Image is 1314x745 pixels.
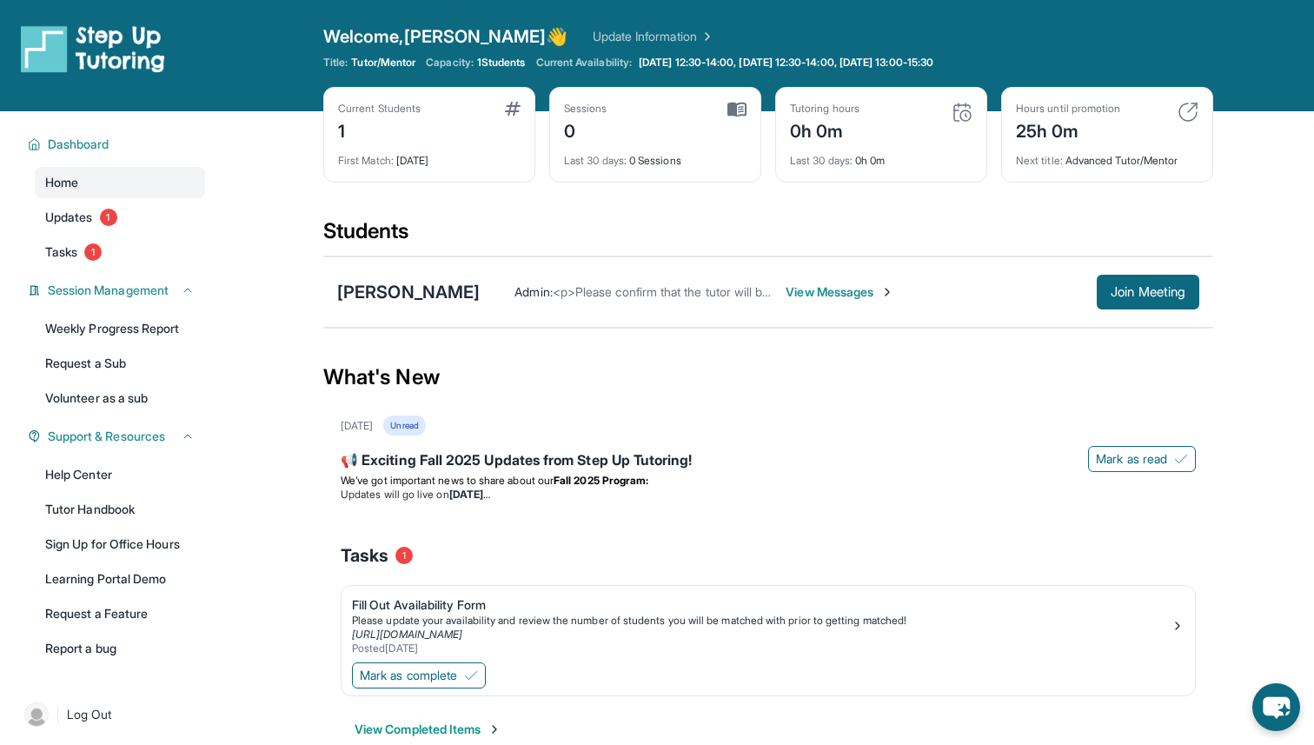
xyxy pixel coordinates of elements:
[323,217,1213,256] div: Students
[17,695,205,734] a: |Log Out
[564,143,747,168] div: 0 Sessions
[593,28,714,45] a: Update Information
[1088,446,1196,472] button: Mark as read
[477,56,526,70] span: 1 Students
[45,243,77,261] span: Tasks
[24,702,49,727] img: user-img
[449,488,490,501] strong: [DATE]
[564,116,607,143] div: 0
[35,236,205,268] a: Tasks1
[351,56,415,70] span: Tutor/Mentor
[100,209,117,226] span: 1
[505,102,521,116] img: card
[790,154,853,167] span: Last 30 days :
[48,136,109,153] span: Dashboard
[1016,143,1198,168] div: Advanced Tutor/Mentor
[383,416,425,436] div: Unread
[1097,275,1199,309] button: Join Meeting
[41,428,195,445] button: Support & Resources
[1016,154,1063,167] span: Next title :
[790,116,859,143] div: 0h 0m
[639,56,933,70] span: [DATE] 12:30-14:00, [DATE] 12:30-14:00, [DATE] 13:00-15:30
[341,419,373,433] div: [DATE]
[786,283,894,301] span: View Messages
[697,28,714,45] img: Chevron Right
[35,598,205,629] a: Request a Feature
[341,488,1196,502] li: Updates will go live on
[45,174,78,191] span: Home
[536,56,632,70] span: Current Availability:
[352,642,1171,655] div: Posted [DATE]
[21,24,165,73] img: logo
[35,494,205,525] a: Tutor Handbook
[338,143,521,168] div: [DATE]
[338,154,394,167] span: First Match :
[395,547,413,564] span: 1
[35,633,205,664] a: Report a bug
[338,102,421,116] div: Current Students
[352,662,486,688] button: Mark as complete
[56,704,60,725] span: |
[564,154,627,167] span: Last 30 days :
[35,459,205,490] a: Help Center
[338,116,421,143] div: 1
[337,280,480,304] div: [PERSON_NAME]
[790,143,972,168] div: 0h 0m
[45,209,93,226] span: Updates
[464,669,478,682] img: Mark as complete
[790,102,859,116] div: Tutoring hours
[360,667,457,684] span: Mark as complete
[1252,683,1300,731] button: chat-button
[35,348,205,379] a: Request a Sub
[35,382,205,414] a: Volunteer as a sub
[35,529,205,560] a: Sign Up for Office Hours
[35,313,205,344] a: Weekly Progress Report
[323,24,568,49] span: Welcome, [PERSON_NAME] 👋
[554,474,648,487] strong: Fall 2025 Program:
[1016,116,1120,143] div: 25h 0m
[35,167,205,198] a: Home
[41,136,195,153] button: Dashboard
[1111,287,1185,297] span: Join Meeting
[1016,102,1120,116] div: Hours until promotion
[352,614,1171,628] div: Please update your availability and review the number of students you will be matched with prior ...
[426,56,474,70] span: Capacity:
[48,428,165,445] span: Support & Resources
[564,102,607,116] div: Sessions
[48,282,169,299] span: Session Management
[341,543,388,568] span: Tasks
[323,339,1213,416] div: What's New
[355,721,501,738] button: View Completed Items
[35,563,205,595] a: Learning Portal Demo
[635,56,937,70] a: [DATE] 12:30-14:00, [DATE] 12:30-14:00, [DATE] 13:00-15:30
[352,628,462,641] a: [URL][DOMAIN_NAME]
[727,102,747,117] img: card
[341,474,554,487] span: We’ve got important news to share about our
[1178,102,1198,123] img: card
[880,285,894,299] img: Chevron-Right
[514,284,552,299] span: Admin :
[84,243,102,261] span: 1
[341,449,1196,474] div: 📢 Exciting Fall 2025 Updates from Step Up Tutoring!
[41,282,195,299] button: Session Management
[352,596,1171,614] div: Fill Out Availability Form
[1174,452,1188,466] img: Mark as read
[1096,450,1167,468] span: Mark as read
[342,586,1195,659] a: Fill Out Availability FormPlease update your availability and review the number of students you w...
[323,56,348,70] span: Title:
[952,102,972,123] img: card
[553,284,1180,299] span: <p>Please confirm that the tutor will be able to attend your first assigned meeting time before j...
[35,202,205,233] a: Updates1
[67,706,112,723] span: Log Out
